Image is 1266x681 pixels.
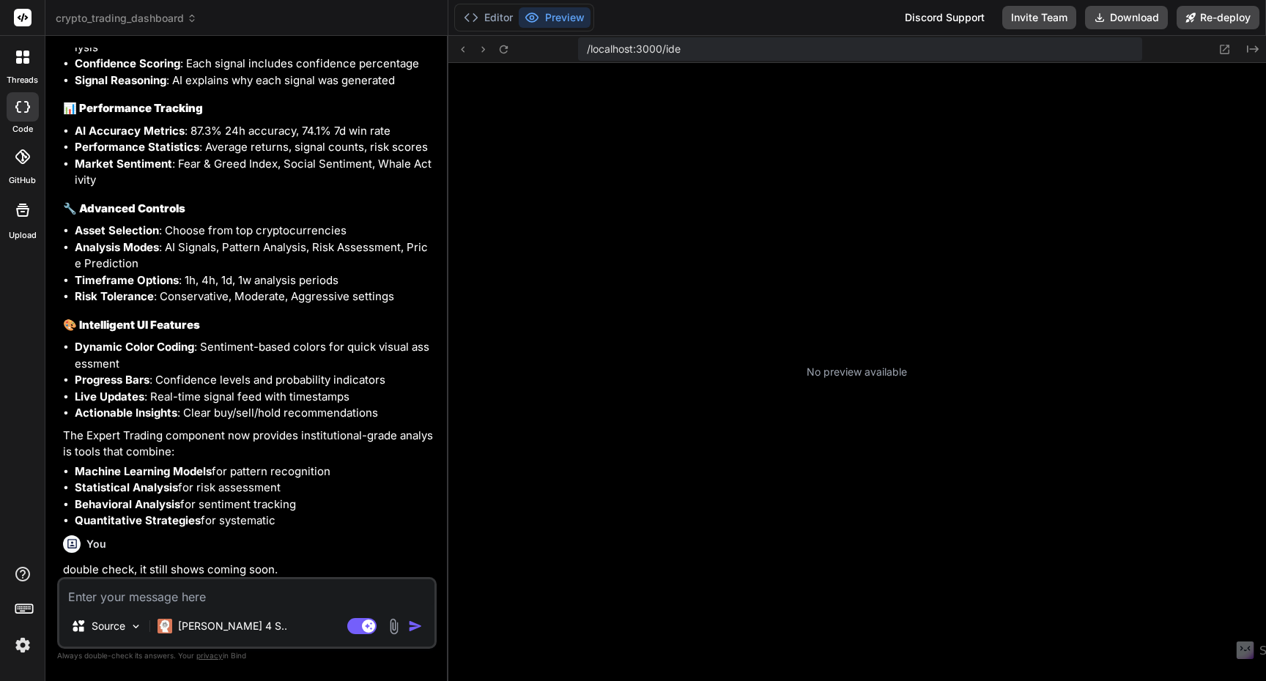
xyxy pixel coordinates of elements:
li: for pattern recognition [75,464,434,480]
li: : AI Signals, Pattern Analysis, Risk Assessment, Price Prediction [75,239,434,272]
li: : Clear buy/sell/hold recommendations [75,405,434,422]
button: Invite Team [1002,6,1076,29]
strong: Statistical Analysis [75,480,178,494]
label: code [12,123,33,135]
div: Discord Support [896,6,993,29]
strong: Confidence Scoring [75,56,180,70]
strong: 🎨 Intelligent UI Features [63,318,200,332]
label: Upload [9,229,37,242]
strong: Actionable Insights [75,406,177,420]
img: attachment [385,618,402,635]
p: The Expert Trading component now provides institutional-grade analysis tools that combine: [63,428,434,461]
img: Pick Models [130,620,142,633]
li: for sentiment tracking [75,496,434,513]
li: for risk assessment [75,480,434,496]
strong: Performance Statistics [75,140,199,154]
p: No preview available [807,365,907,379]
span: crypto_trading_dashboard [56,11,197,26]
strong: AI Accuracy Metrics [75,124,185,138]
p: double check, it still shows coming soon. [63,562,434,578]
button: Download [1085,6,1168,29]
strong: Analysis Modes [75,240,159,254]
li: : Real-time signal feed with timestamps [75,389,434,406]
strong: Progress Bars [75,373,149,387]
strong: Asset Selection [75,223,159,237]
h6: You [86,537,106,551]
strong: Signal Reasoning [75,73,166,87]
li: : Confidence levels and probability indicators [75,372,434,389]
strong: 📊 Performance Tracking [63,101,203,115]
label: GitHub [9,174,36,187]
p: Always double-check its answers. Your in Bind [57,649,437,663]
strong: Live Updates [75,390,144,403]
li: : Fear & Greed Index, Social Sentiment, Whale Activity [75,156,434,189]
strong: Behavioral Analysis [75,497,180,511]
span: privacy [196,651,223,660]
strong: Dynamic Color Coding [75,340,194,354]
strong: Market Sentiment [75,157,172,171]
strong: Machine Learning Models [75,464,212,478]
li: : 1h, 4h, 1d, 1w analysis periods [75,272,434,289]
p: [PERSON_NAME] 4 S.. [178,619,287,633]
button: Editor [458,7,519,28]
img: icon [408,619,423,633]
img: settings [10,633,35,658]
button: Preview [519,7,591,28]
p: Source [92,619,125,633]
li: : 87.3% 24h accuracy, 74.1% 7d win rate [75,123,434,140]
li: : Sentiment-based colors for quick visual assessment [75,339,434,372]
label: threads [7,74,38,86]
button: Re-deploy [1177,6,1259,29]
strong: 🔧 Advanced Controls [63,201,185,215]
li: for systematic [75,513,434,529]
strong: Timeframe Options [75,273,179,287]
strong: Risk Tolerance [75,289,154,303]
li: : Conservative, Moderate, Aggressive settings [75,289,434,305]
strong: Quantitative Strategies [75,513,201,527]
li: : Choose from top cryptocurrencies [75,223,434,239]
li: : AI explains why each signal was generated [75,72,434,89]
li: : Average returns, signal counts, risk scores [75,139,434,156]
span: /localhost:3000/ide [587,42,681,56]
img: Claude 4 Sonnet [158,619,172,633]
li: : Each signal includes confidence percentage [75,56,434,72]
